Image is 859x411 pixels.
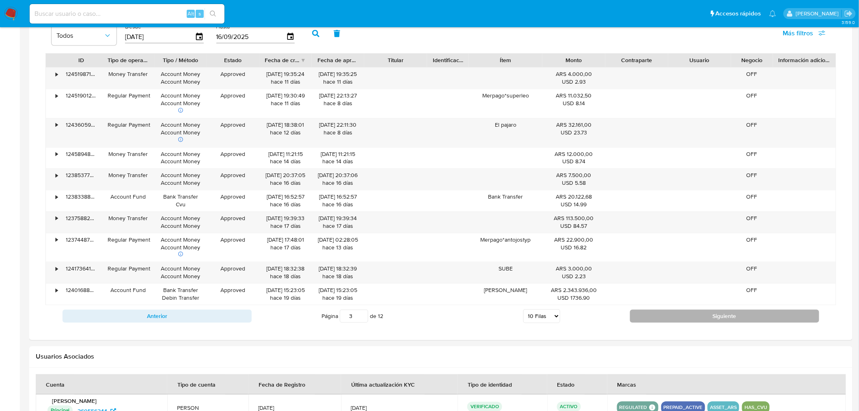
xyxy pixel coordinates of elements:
[199,10,201,17] span: s
[36,353,846,361] h2: Usuarios Asociados
[842,19,855,26] span: 3.159.0
[205,8,221,19] button: search-icon
[188,10,194,17] span: Alt
[716,9,761,18] span: Accesos rápidos
[844,9,853,18] a: Salir
[796,10,842,17] p: belen.palamara@mercadolibre.com
[30,9,224,19] input: Buscar usuario o caso...
[769,10,776,17] a: Notificaciones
